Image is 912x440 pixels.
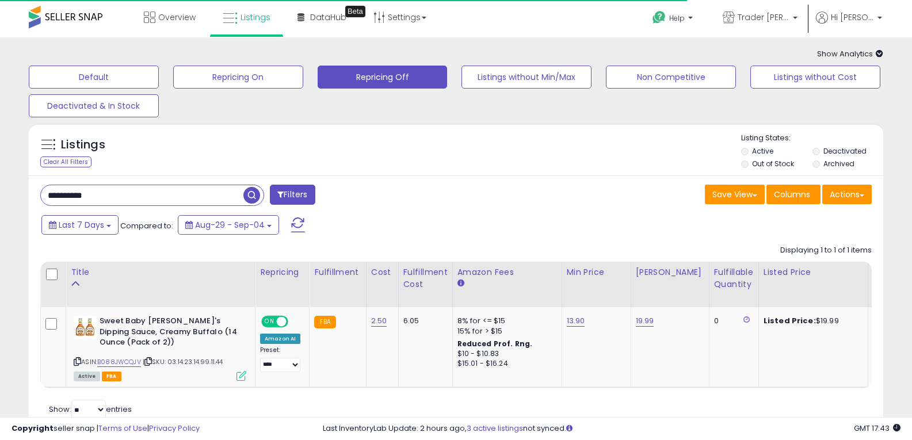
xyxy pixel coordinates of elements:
strong: Copyright [12,423,54,434]
a: 3 active listings [467,423,523,434]
img: 51ZjaJ5qe+L._SL40_.jpg [74,316,97,339]
div: Listed Price [764,266,863,278]
span: | SKU: 03.14.23.14.99.11.44 [143,357,223,366]
div: $15.01 - $16.24 [457,359,553,369]
button: Repricing Off [318,66,448,89]
div: Cost [371,266,394,278]
button: Listings without Min/Max [461,66,592,89]
div: Tooltip anchor [345,6,365,17]
p: Listing States: [741,133,883,144]
span: ON [262,317,277,327]
button: Columns [766,185,821,204]
a: 13.90 [567,315,585,327]
span: Aug-29 - Sep-04 [195,219,265,231]
div: Last InventoryLab Update: 2 hours ago, not synced. [323,423,900,434]
label: Archived [823,159,854,169]
div: Amazon Fees [457,266,557,278]
span: Columns [774,189,810,200]
a: Privacy Policy [149,423,200,434]
a: 19.99 [636,315,654,327]
button: Aug-29 - Sep-04 [178,215,279,235]
span: Last 7 Days [59,219,104,231]
span: Help [669,13,685,23]
span: FBA [102,372,121,381]
label: Active [752,146,773,156]
button: Save View [705,185,765,204]
span: 2025-09-12 17:43 GMT [854,423,900,434]
div: 15% for > $15 [457,326,553,336]
button: Deactivated & In Stock [29,94,159,117]
div: Preset: [260,346,300,372]
div: ASIN: [74,316,246,380]
i: Get Help [652,10,666,25]
a: 2.50 [371,315,387,327]
b: Sweet Baby [PERSON_NAME]'s Dipping Sauce, Creamy Buffalo (14 Ounce (Pack of 2)) [100,316,239,351]
div: 0 [714,316,750,326]
label: Out of Stock [752,159,794,169]
label: Deactivated [823,146,867,156]
div: $10 - $10.83 [457,349,553,359]
div: Min Price [567,266,626,278]
button: Filters [270,185,315,205]
div: Clear All Filters [40,156,91,167]
b: Reduced Prof. Rng. [457,339,533,349]
span: Listings [241,12,270,23]
h5: Listings [61,137,105,153]
b: Listed Price: [764,315,816,326]
div: Repricing [260,266,304,278]
div: Fulfillment Cost [403,266,448,290]
button: Default [29,66,159,89]
button: Actions [822,185,872,204]
a: Help [643,2,704,37]
button: Repricing On [173,66,303,89]
span: All listings currently available for purchase on Amazon [74,372,100,381]
button: Last 7 Days [41,215,119,235]
span: OFF [287,317,305,327]
div: Title [71,266,250,278]
div: Fulfillable Quantity [714,266,754,290]
a: B088JWCQJV [97,357,141,367]
div: Displaying 1 to 1 of 1 items [780,245,872,256]
span: Hi [PERSON_NAME] [831,12,874,23]
span: Compared to: [120,220,173,231]
div: Amazon AI [260,334,300,344]
div: [PERSON_NAME] [636,266,704,278]
a: Hi [PERSON_NAME] [816,12,882,37]
button: Listings without Cost [750,66,880,89]
small: Amazon Fees. [457,278,464,289]
span: Trader [PERSON_NAME] [738,12,789,23]
div: seller snap | | [12,423,200,434]
div: $19.99 [764,316,859,326]
div: 8% for <= $15 [457,316,553,326]
div: Fulfillment [314,266,361,278]
span: Show Analytics [817,48,883,59]
button: Non Competitive [606,66,736,89]
span: DataHub [310,12,346,23]
span: Overview [158,12,196,23]
div: 6.05 [403,316,444,326]
small: FBA [314,316,335,328]
a: Terms of Use [98,423,147,434]
span: Show: entries [49,404,132,415]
